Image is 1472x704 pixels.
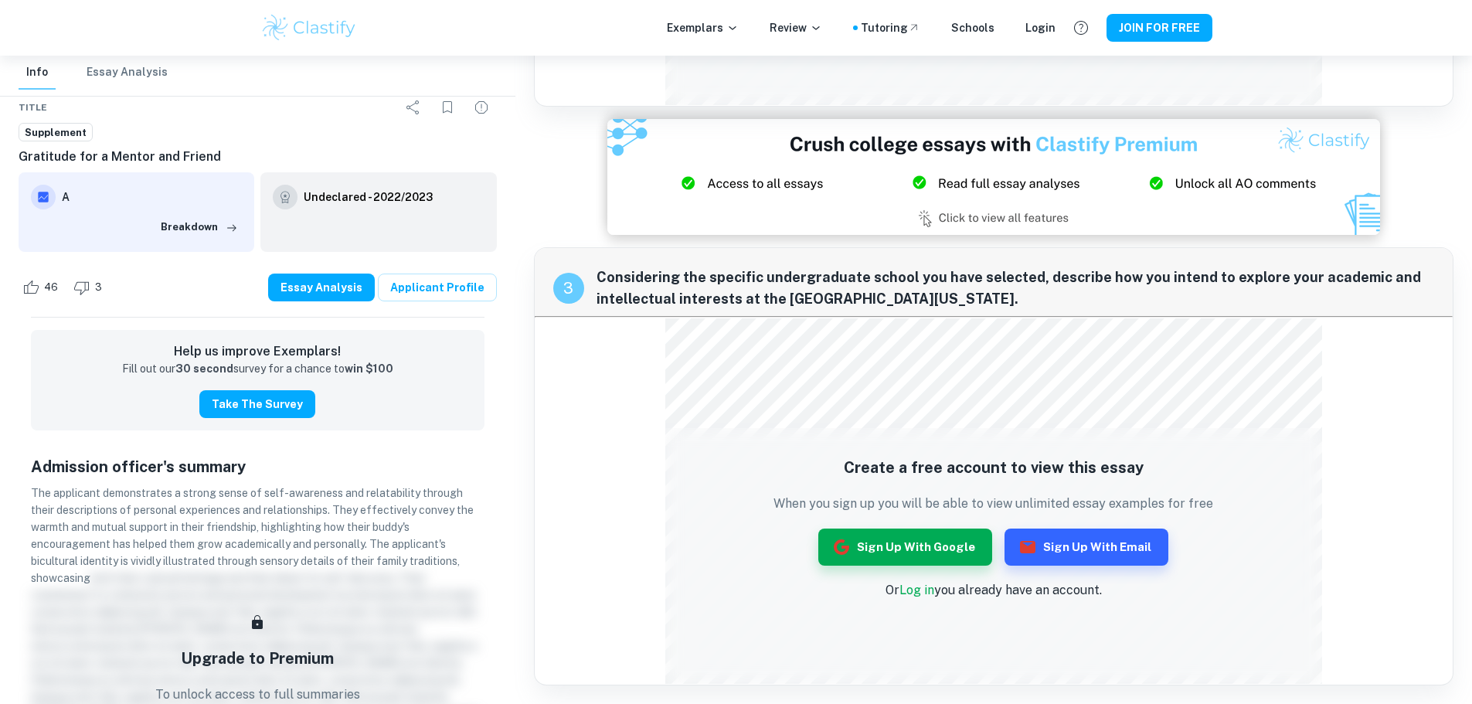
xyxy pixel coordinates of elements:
[432,92,463,123] div: Bookmark
[1107,14,1212,42] button: JOIN FOR FREE
[466,92,497,123] div: Report issue
[268,274,375,301] button: Essay Analysis
[62,189,242,206] h6: A
[70,275,110,300] div: Dislike
[181,647,334,670] h5: Upgrade to Premium
[19,275,66,300] div: Like
[818,529,992,566] button: Sign up with Google
[1005,529,1168,566] button: Sign up with Email
[43,342,472,361] h6: Help us improve Exemplars!
[31,455,484,478] h5: Admission officer's summary
[770,19,822,36] p: Review
[19,56,56,90] button: Info
[899,583,934,597] a: Log in
[773,581,1213,600] p: Or you already have an account.
[667,19,739,36] p: Exemplars
[378,274,497,301] a: Applicant Profile
[773,495,1213,513] p: When you sign up you will be able to view unlimited essay examples for free
[87,280,110,295] span: 3
[87,56,168,90] button: Essay Analysis
[122,361,393,378] p: Fill out our survey for a chance to
[1025,19,1056,36] a: Login
[36,280,66,295] span: 46
[345,362,393,375] strong: win $100
[597,267,1434,310] span: Considering the specific undergraduate school you have selected, describe how you intend to explo...
[19,123,93,142] a: Supplement
[304,189,433,206] h6: Undeclared - 2022/2023
[19,125,92,141] span: Supplement
[1068,15,1094,41] button: Help and Feedback
[19,100,47,114] span: Title
[304,185,433,209] a: Undeclared - 2022/2023
[199,390,315,418] button: Take the Survey
[19,148,497,166] h6: Gratitude for a Mentor and Friend
[175,362,233,375] strong: 30 second
[157,216,242,239] button: Breakdown
[31,487,474,584] span: The applicant demonstrates a strong sense of self-awareness and relatability through their descri...
[607,119,1380,235] img: Ad
[155,685,360,704] p: To unlock access to full summaries
[260,12,359,43] img: Clastify logo
[398,92,429,123] div: Share
[553,273,584,304] div: recipe
[951,19,994,36] a: Schools
[861,19,920,36] a: Tutoring
[773,456,1213,479] h5: Create a free account to view this essay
